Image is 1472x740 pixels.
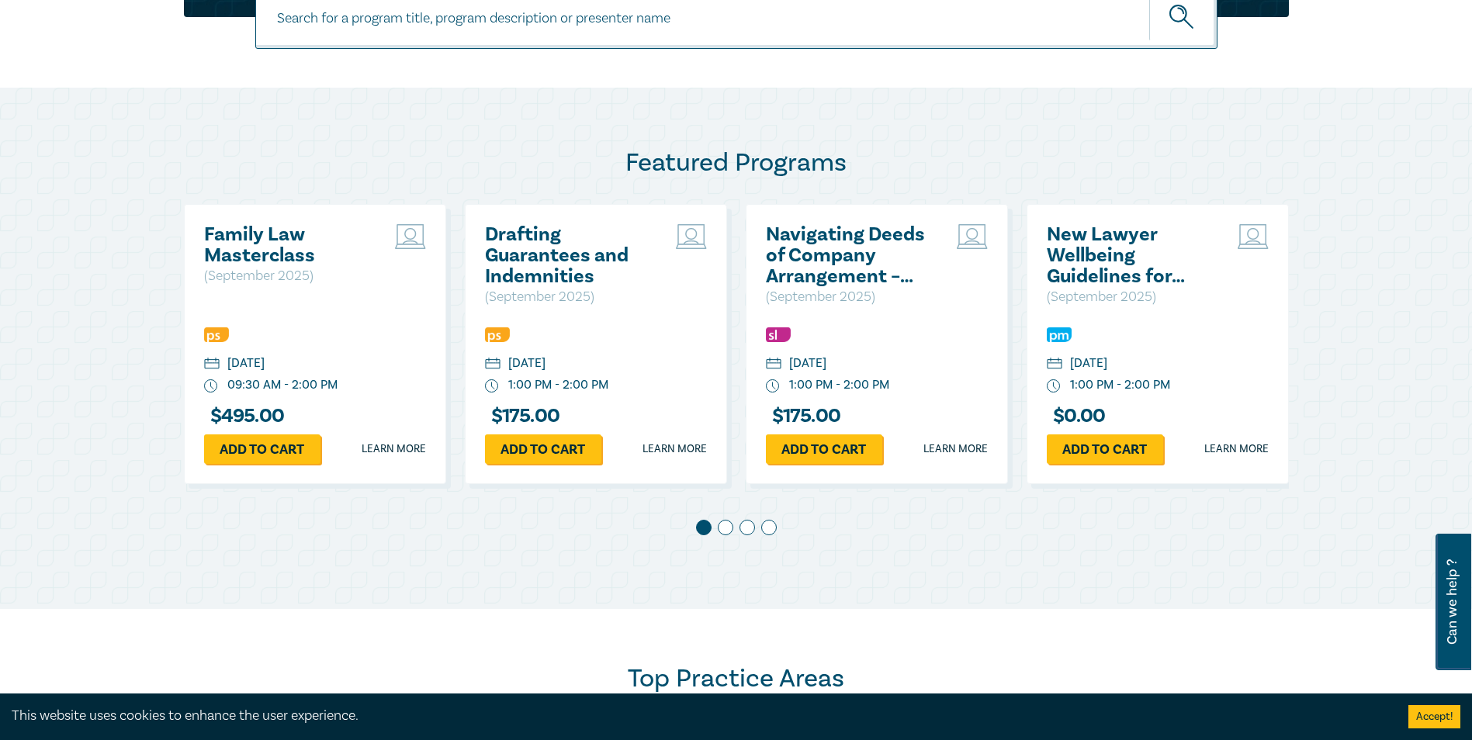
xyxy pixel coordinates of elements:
img: Live Stream [957,224,988,249]
img: watch [1047,379,1061,393]
p: ( September 2025 ) [485,287,652,307]
a: Add to cart [1047,434,1163,464]
img: Professional Skills [485,327,510,342]
img: watch [766,379,780,393]
a: New Lawyer Wellbeing Guidelines for Legal Workplaces [1047,224,1214,287]
p: ( September 2025 ) [1047,287,1214,307]
h3: $ 175.00 [766,406,841,427]
div: 1:00 PM - 2:00 PM [508,376,608,394]
a: Add to cart [485,434,601,464]
div: This website uses cookies to enhance the user experience. [12,706,1385,726]
a: Learn more [1204,441,1269,457]
img: calendar [204,358,220,372]
h3: $ 175.00 [485,406,560,427]
img: Live Stream [1238,224,1269,249]
img: watch [485,379,499,393]
img: calendar [766,358,781,372]
div: 1:00 PM - 2:00 PM [789,376,889,394]
p: ( September 2025 ) [766,287,933,307]
button: Accept cookies [1408,705,1460,728]
a: Learn more [362,441,426,457]
div: [DATE] [227,354,265,372]
div: [DATE] [789,354,826,372]
span: Can we help ? [1445,543,1460,661]
img: Live Stream [676,224,707,249]
img: Live Stream [395,224,426,249]
h3: $ 495.00 [204,406,285,427]
a: Family Law Masterclass [204,224,371,266]
a: Add to cart [766,434,882,464]
h3: $ 0.00 [1047,406,1106,427]
div: 09:30 AM - 2:00 PM [227,376,338,394]
img: Substantive Law [766,327,791,342]
img: Practice Management & Business Skills [1047,327,1072,342]
div: [DATE] [508,354,546,372]
a: Navigating Deeds of Company Arrangement – Strategy and Structure [766,224,933,287]
a: Add to cart [204,434,320,464]
h2: Top Practice Areas [184,663,1289,694]
h2: Featured Programs [184,147,1289,178]
div: [DATE] [1070,354,1107,372]
div: 1:00 PM - 2:00 PM [1070,376,1170,394]
a: Drafting Guarantees and Indemnities [485,224,652,287]
img: watch [204,379,218,393]
img: calendar [485,358,500,372]
p: ( September 2025 ) [204,266,371,286]
a: Learn more [642,441,707,457]
a: Learn more [923,441,988,457]
img: calendar [1047,358,1062,372]
img: Professional Skills [204,327,229,342]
